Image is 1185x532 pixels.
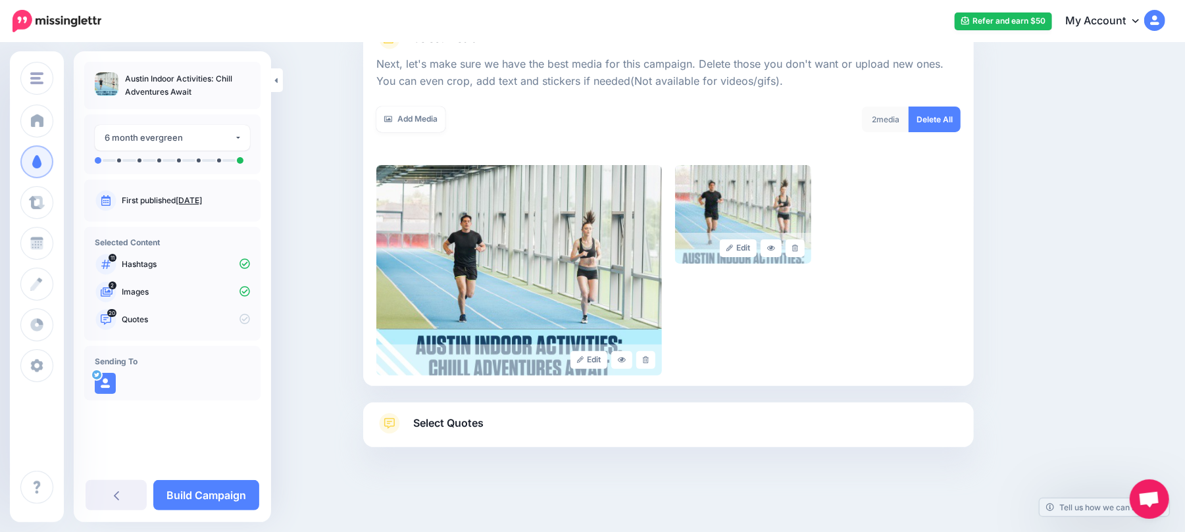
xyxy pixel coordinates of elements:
[376,413,961,447] a: Select Quotes
[1130,479,1169,519] div: Open chat
[122,314,250,326] p: Quotes
[1040,498,1169,516] a: Tell us how we can improve
[862,107,909,132] div: media
[376,49,961,375] div: Select Media
[376,165,662,375] img: ab8380e63983ee716f91ec3f7920ca53_large.jpg
[872,114,876,124] span: 2
[197,158,201,162] li: A post will be sent on day 73
[105,130,234,145] div: 6 month evergreen
[138,158,141,162] li: A post will be sent on day 3
[95,373,116,394] img: user_default_image.png
[122,195,250,206] p: First published
[122,286,250,298] p: Images
[122,258,250,270] p: Hashtags
[217,158,221,162] li: A post will be sent on day 124
[177,158,181,162] li: A post will be sent on day 32
[413,414,484,432] span: Select Quotes
[675,165,811,264] img: 7761bd4f9ec93937db9a33b20bbfc91d_large.jpg
[237,157,243,164] li: A post will be sent on day 180
[109,281,116,289] span: 2
[570,351,608,369] a: Edit
[95,356,250,366] h4: Sending To
[117,158,121,162] li: A post will be sent on day 1
[13,10,101,32] img: Missinglettr
[157,158,161,162] li: A post will be sent on day 10
[95,237,250,247] h4: Selected Content
[376,56,961,90] p: Next, let's make sure we have the best media for this campaign. Delete those you don't want or up...
[125,72,250,99] p: Austin Indoor Activities: Chill Adventures Await
[376,107,445,132] a: Add Media
[95,125,250,151] button: 6 month evergreen
[30,72,43,84] img: menu.png
[107,309,116,317] span: 20
[1052,5,1165,37] a: My Account
[109,254,116,262] span: 11
[720,239,757,257] a: Edit
[176,195,202,205] a: [DATE]
[95,157,101,164] li: A post will be sent on day 0
[955,12,1052,30] a: Refer and earn $50
[95,72,118,96] img: ab8380e63983ee716f91ec3f7920ca53_thumb.jpg
[909,107,961,132] a: Delete All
